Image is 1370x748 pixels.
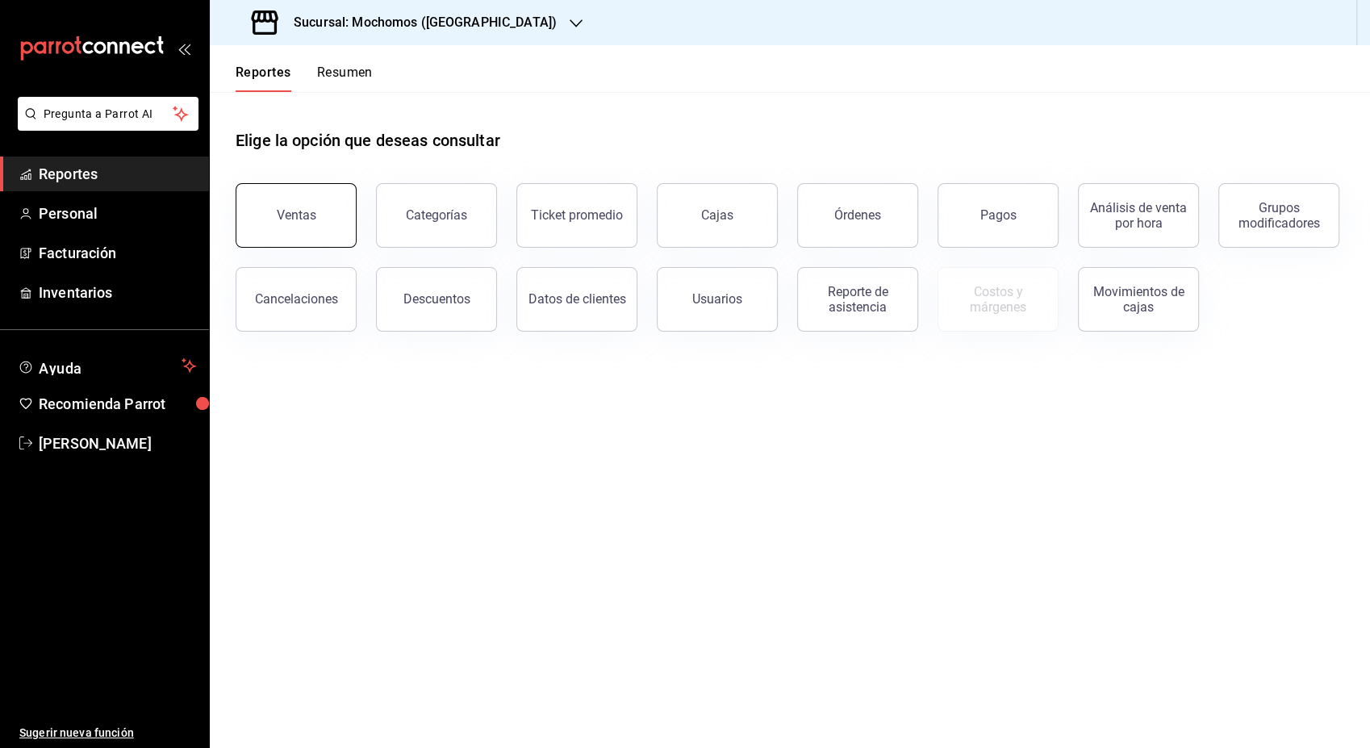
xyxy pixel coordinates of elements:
div: Grupos modificadores [1229,200,1329,231]
button: Pregunta a Parrot AI [18,97,198,131]
div: Usuarios [692,291,742,307]
div: Análisis de venta por hora [1088,200,1188,231]
span: Recomienda Parrot [39,393,196,415]
button: Ventas [236,183,357,248]
div: Descuentos [403,291,470,307]
div: Ticket promedio [531,207,623,223]
button: Usuarios [657,267,778,332]
button: Ticket promedio [516,183,637,248]
button: open_drawer_menu [178,42,190,55]
button: Pagos [938,183,1059,248]
span: Pregunta a Parrot AI [44,106,173,123]
span: Sugerir nueva función [19,725,196,742]
div: Categorías [406,207,467,223]
button: Órdenes [797,183,918,248]
button: Movimientos de cajas [1078,267,1199,332]
a: Pregunta a Parrot AI [11,117,198,134]
button: Categorías [376,183,497,248]
h3: Sucursal: Mochomos ([GEOGRAPHIC_DATA]) [281,13,557,32]
div: Órdenes [834,207,881,223]
button: Cajas [657,183,778,248]
button: Contrata inventarios para ver este reporte [938,267,1059,332]
div: Movimientos de cajas [1088,284,1188,315]
div: Cancelaciones [255,291,338,307]
span: [PERSON_NAME] [39,433,196,454]
div: navigation tabs [236,65,373,92]
div: Costos y márgenes [948,284,1048,315]
div: Reporte de asistencia [808,284,908,315]
div: Datos de clientes [528,291,626,307]
span: Inventarios [39,282,196,303]
span: Personal [39,203,196,224]
button: Reportes [236,65,291,92]
button: Descuentos [376,267,497,332]
div: Pagos [980,207,1017,223]
h1: Elige la opción que deseas consultar [236,128,500,153]
div: Cajas [701,207,733,223]
button: Resumen [317,65,373,92]
button: Análisis de venta por hora [1078,183,1199,248]
span: Reportes [39,163,196,185]
span: Facturación [39,242,196,264]
span: Ayuda [39,356,175,375]
button: Datos de clientes [516,267,637,332]
button: Cancelaciones [236,267,357,332]
button: Reporte de asistencia [797,267,918,332]
button: Grupos modificadores [1218,183,1339,248]
div: Ventas [277,207,316,223]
